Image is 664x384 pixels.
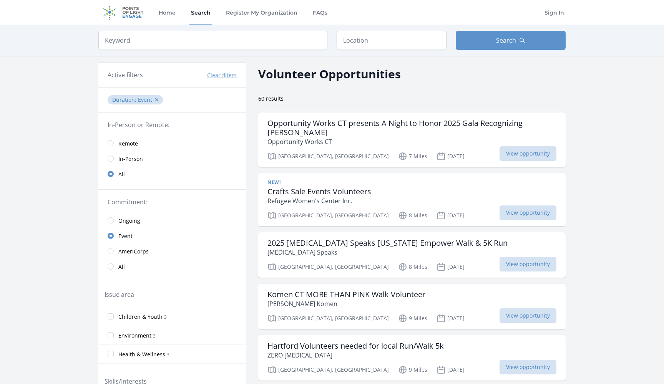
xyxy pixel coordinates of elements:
[98,243,246,259] a: AmeriCorps
[500,146,556,161] span: View opportunity
[437,211,465,220] p: [DATE]
[118,313,163,321] span: Children & Youth
[108,70,143,79] h3: Active filters
[118,232,133,240] span: Event
[267,238,508,248] h3: 2025 [MEDICAL_DATA] Speaks [US_STATE] Empower Walk & 5K Run
[98,151,246,166] a: In-Person
[258,113,566,167] a: Opportunity Works CT presents A Night to Honor 2025 Gala Recognizing [PERSON_NAME] Opportunity Wo...
[267,314,389,323] p: [GEOGRAPHIC_DATA], [GEOGRAPHIC_DATA]
[267,351,444,360] p: ZERO [MEDICAL_DATA]
[164,314,167,320] span: 3
[118,248,149,255] span: AmeriCorps
[500,360,556,374] span: View opportunity
[267,365,389,374] p: [GEOGRAPHIC_DATA], [GEOGRAPHIC_DATA]
[500,257,556,271] span: View opportunity
[108,313,114,319] input: Children & Youth 3
[207,71,237,79] button: Clear filters
[118,217,140,225] span: Ongoing
[500,308,556,323] span: View opportunity
[98,31,327,50] input: Keyword
[267,137,556,146] p: Opportunity Works CT
[167,351,169,358] span: 3
[118,155,143,163] span: In-Person
[500,205,556,220] span: View opportunity
[98,166,246,182] a: All
[258,284,566,329] a: Komen CT MORE THAN PINK Walk Volunteer [PERSON_NAME] Komen [GEOGRAPHIC_DATA], [GEOGRAPHIC_DATA] 9...
[267,341,444,351] h3: Hartford Volunteers needed for local Run/Walk 5k
[437,152,465,161] p: [DATE]
[496,36,516,45] span: Search
[267,179,281,185] span: New!
[105,290,134,299] legend: Issue area
[267,187,371,196] h3: Crafts Sale Events Volunteers
[258,95,284,102] span: 60 results
[398,152,427,161] p: 7 Miles
[437,262,465,271] p: [DATE]
[118,140,138,147] span: Remote
[398,211,427,220] p: 8 Miles
[154,96,159,104] button: ✕
[437,365,465,374] p: [DATE]
[258,335,566,381] a: Hartford Volunteers needed for local Run/Walk 5k ZERO [MEDICAL_DATA] [GEOGRAPHIC_DATA], [GEOGRAPH...
[98,228,246,243] a: Event
[108,120,237,129] legend: In-Person or Remote:
[267,290,425,299] h3: Komen CT MORE THAN PINK Walk Volunteer
[108,351,114,357] input: Health & Wellness 3
[118,332,151,339] span: Environment
[267,211,389,220] p: [GEOGRAPHIC_DATA], [GEOGRAPHIC_DATA]
[118,263,125,271] span: All
[118,351,165,358] span: Health & Wellness
[258,173,566,226] a: New! Crafts Sale Events Volunteers Refugee Women's Center Inc. [GEOGRAPHIC_DATA], [GEOGRAPHIC_DAT...
[98,213,246,228] a: Ongoing
[337,31,447,50] input: Location
[118,170,125,178] span: All
[98,136,246,151] a: Remote
[398,262,427,271] p: 8 Miles
[456,31,566,50] button: Search
[398,314,427,323] p: 9 Miles
[267,196,371,205] p: Refugee Women's Center Inc.
[153,333,156,339] span: 3
[258,65,401,83] h2: Volunteer Opportunities
[267,119,556,137] h3: Opportunity Works CT presents A Night to Honor 2025 Gala Recognizing [PERSON_NAME]
[267,262,389,271] p: [GEOGRAPHIC_DATA], [GEOGRAPHIC_DATA]
[108,332,114,338] input: Environment 3
[267,248,508,257] p: [MEDICAL_DATA] Speaks
[108,197,237,207] legend: Commitment:
[437,314,465,323] p: [DATE]
[398,365,427,374] p: 9 Miles
[267,152,389,161] p: [GEOGRAPHIC_DATA], [GEOGRAPHIC_DATA]
[138,96,152,103] span: Event
[258,232,566,278] a: 2025 [MEDICAL_DATA] Speaks [US_STATE] Empower Walk & 5K Run [MEDICAL_DATA] Speaks [GEOGRAPHIC_DAT...
[267,299,425,308] p: [PERSON_NAME] Komen
[112,96,138,103] span: Duration :
[98,259,246,274] a: All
